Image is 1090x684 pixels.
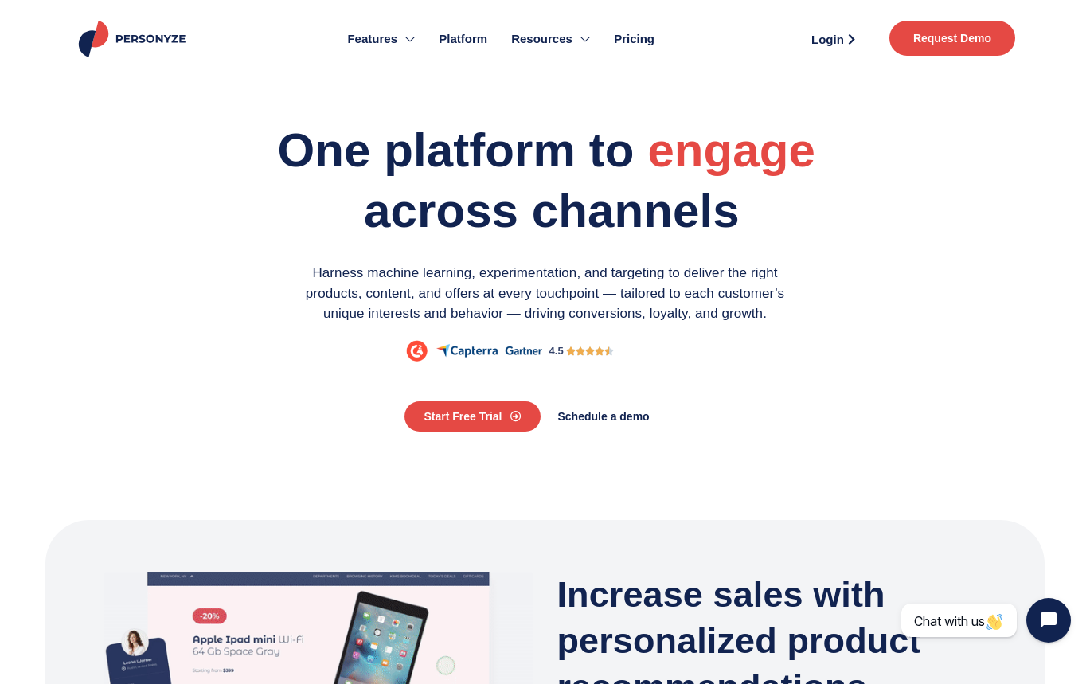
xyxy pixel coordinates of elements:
[566,344,615,358] div: 4.5/5
[287,263,804,324] p: Harness machine learning, experimentation, and targeting to deliver the right products, content, ...
[424,411,502,422] span: Start Free Trial
[499,8,602,70] a: Resources
[511,30,572,49] span: Resources
[549,343,564,359] div: 4.5
[364,184,740,237] span: across channels
[576,344,585,358] i: 
[566,344,576,358] i: 
[793,27,873,51] a: Login
[277,123,634,177] span: One platform to
[604,344,614,358] i: 
[404,401,540,432] a: Start Free Trial
[335,8,427,70] a: Features
[889,21,1015,56] a: Request Demo
[811,33,844,45] span: Login
[427,8,499,70] a: Platform
[439,30,487,49] span: Platform
[602,8,666,70] a: Pricing
[913,33,991,44] span: Request Demo
[76,21,193,57] img: Personyze logo
[614,30,654,49] span: Pricing
[595,344,604,358] i: 
[558,411,650,422] span: Schedule a demo
[585,344,595,358] i: 
[347,30,397,49] span: Features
